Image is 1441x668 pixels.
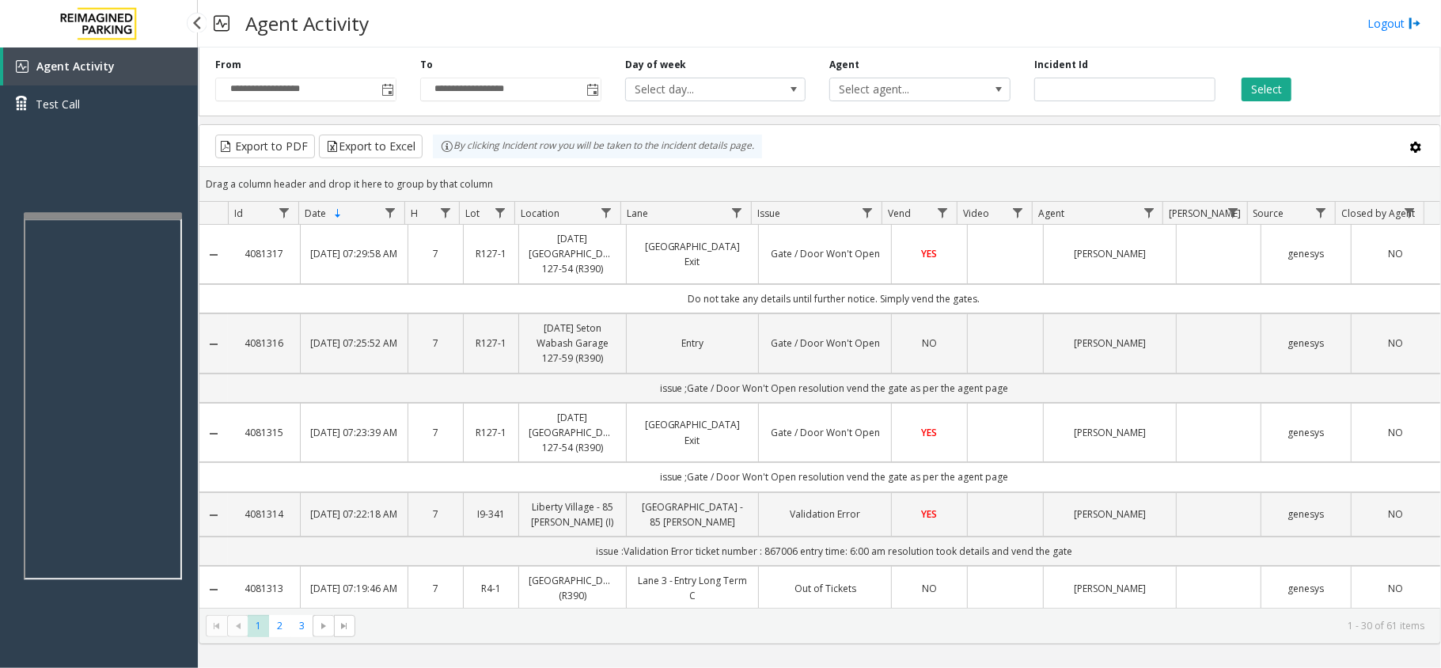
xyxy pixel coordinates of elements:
span: Issue [757,207,780,220]
a: NO [1361,581,1431,596]
span: NO [1388,507,1403,521]
button: Select [1242,78,1291,101]
label: Incident Id [1034,58,1088,72]
a: Video Filter Menu [1007,202,1029,223]
div: Drag a column header and drop it here to group by that column [199,170,1440,198]
a: Liberty Village - 85 [PERSON_NAME] (I) [529,499,616,529]
span: NO [1388,336,1403,350]
span: Source [1253,207,1284,220]
span: Go to the next page [317,620,330,632]
a: 4081317 [237,246,290,261]
a: NO [1361,425,1431,440]
a: genesys [1271,507,1341,522]
img: infoIcon.svg [441,140,453,153]
a: genesys [1271,425,1341,440]
a: R127-1 [473,246,509,261]
span: Id [234,207,243,220]
a: Collapse Details [199,249,228,261]
label: Day of week [625,58,687,72]
a: Id Filter Menu [274,202,295,223]
a: YES [901,246,958,261]
a: NO [1361,336,1431,351]
span: Test Call [36,96,80,112]
span: Go to the last page [338,620,351,632]
a: I9-341 [473,507,509,522]
td: issue ;Gate / Door Won't Open resolution vend the gate as per the agent page [228,374,1440,403]
a: Gate / Door Won't Open [768,336,882,351]
span: Agent [1038,207,1064,220]
a: 4081315 [237,425,290,440]
a: Logout [1367,15,1421,32]
label: To [420,58,433,72]
a: [DATE] 07:29:58 AM [310,246,398,261]
span: Select day... [626,78,769,101]
a: [DATE] 07:22:18 AM [310,507,398,522]
span: YES [922,426,938,439]
span: Vend [888,207,911,220]
a: YES [901,425,958,440]
img: 'icon' [16,60,28,73]
label: Agent [829,58,859,72]
a: Lot Filter Menu [489,202,510,223]
a: Lane Filter Menu [726,202,748,223]
a: 4081313 [237,581,290,596]
a: NO [1361,507,1431,522]
span: YES [922,247,938,260]
a: genesys [1271,336,1341,351]
a: 7 [418,246,453,261]
a: Gate / Door Won't Open [768,425,882,440]
a: [GEOGRAPHIC_DATA] Exit [636,239,749,269]
a: 7 [418,507,453,522]
a: R4-1 [473,581,509,596]
div: By clicking Incident row you will be taken to the incident details page. [433,135,762,158]
span: Closed by Agent [1341,207,1415,220]
a: [PERSON_NAME] [1053,507,1166,522]
td: issue :Validation Error ticket number : 867006 entry time: 6:00 am resolution took details and ve... [228,537,1440,566]
a: NO [901,581,958,596]
span: Page 1 [248,615,269,636]
span: Lane [627,207,648,220]
a: [PERSON_NAME] [1053,425,1166,440]
a: Lane 3 - Entry Long Term C [636,573,749,603]
a: R127-1 [473,425,509,440]
a: Out of Tickets [768,581,882,596]
span: Select agent... [830,78,973,101]
a: Date Filter Menu [380,202,401,223]
a: [DATE] [GEOGRAPHIC_DATA] 127-54 (R390) [529,231,616,277]
span: Sortable [332,207,344,220]
a: Source Filter Menu [1310,202,1332,223]
span: Go to the last page [334,615,355,637]
a: Vend Filter Menu [932,202,954,223]
span: YES [922,507,938,521]
a: Gate / Door Won't Open [768,246,882,261]
a: [DATE] [GEOGRAPHIC_DATA] 127-54 (R390) [529,410,616,456]
span: Go to the next page [313,615,334,637]
span: NO [1388,582,1403,595]
a: Location Filter Menu [596,202,617,223]
span: Toggle popup [583,78,601,101]
a: Agent Filter Menu [1138,202,1159,223]
span: NO [1388,247,1403,260]
a: Parker Filter Menu [1222,202,1243,223]
a: 7 [418,336,453,351]
a: [PERSON_NAME] [1053,246,1166,261]
a: R127-1 [473,336,509,351]
img: pageIcon [214,4,229,43]
a: 7 [418,581,453,596]
td: issue ;Gate / Door Won't Open resolution vend the gate as per the agent page [228,462,1440,492]
a: 7 [418,425,453,440]
a: Agent Activity [3,47,198,85]
kendo-pager-info: 1 - 30 of 61 items [365,619,1424,632]
h3: Agent Activity [237,4,377,43]
a: [DATE] 07:23:39 AM [310,425,398,440]
a: Issue Filter Menu [857,202,878,223]
a: [GEOGRAPHIC_DATA] Exit [636,417,749,447]
button: Export to PDF [215,135,315,158]
img: logout [1409,15,1421,32]
a: Collapse Details [199,583,228,596]
span: NO [1388,426,1403,439]
span: NO [922,582,937,595]
a: Entry [636,336,749,351]
span: Lot [466,207,480,220]
a: [GEOGRAPHIC_DATA] - 85 [PERSON_NAME] [636,499,749,529]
